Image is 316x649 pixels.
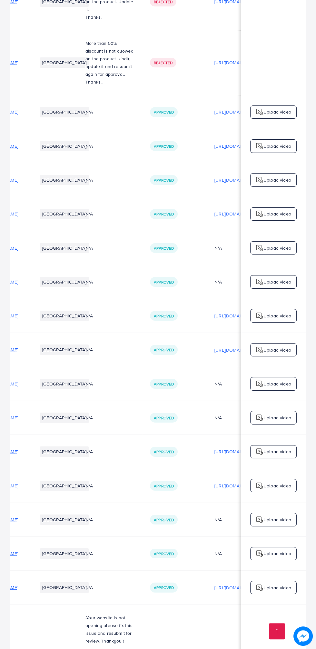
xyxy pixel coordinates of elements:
[40,311,89,321] li: [GEOGRAPHIC_DATA]
[256,516,263,524] img: logo
[154,279,174,285] span: Approved
[256,414,263,422] img: logo
[40,57,89,68] li: [GEOGRAPHIC_DATA]
[40,209,89,219] li: [GEOGRAPHIC_DATA]
[154,347,174,353] span: Approved
[263,550,291,557] p: Upload video
[256,312,263,320] img: logo
[85,346,93,353] span: N/A
[154,245,174,251] span: Approved
[154,381,174,387] span: Approved
[263,380,291,388] p: Upload video
[154,144,174,149] span: Approved
[256,176,263,184] img: logo
[154,551,174,556] span: Approved
[256,244,263,252] img: logo
[85,313,93,319] span: N/A
[85,109,93,115] span: N/A
[214,210,260,218] p: [URL][DOMAIN_NAME]
[154,60,173,65] span: Rejected
[263,176,291,184] p: Upload video
[40,548,89,559] li: [GEOGRAPHIC_DATA]
[214,448,260,455] p: [URL][DOMAIN_NAME]
[40,514,89,525] li: [GEOGRAPHIC_DATA]
[85,211,93,217] span: N/A
[85,381,93,387] span: N/A
[40,344,89,355] li: [GEOGRAPHIC_DATA]
[85,614,134,645] p: -Your website is not opening please fix this issue and resubmit for review. Thankyou !
[40,107,89,117] li: [GEOGRAPHIC_DATA]
[40,413,89,423] li: [GEOGRAPHIC_DATA]
[40,446,89,457] li: [GEOGRAPHIC_DATA]
[214,414,260,421] div: N/A
[214,176,260,184] p: [URL][DOMAIN_NAME]
[154,415,174,421] span: Approved
[40,481,89,491] li: [GEOGRAPHIC_DATA]
[256,482,263,490] img: logo
[154,177,174,183] span: Approved
[214,245,260,251] div: N/A
[263,108,291,116] p: Upload video
[40,582,89,593] li: [GEOGRAPHIC_DATA]
[214,550,260,557] div: N/A
[214,381,260,387] div: N/A
[256,380,263,388] img: logo
[214,584,260,592] p: [URL][DOMAIN_NAME]
[214,279,260,285] div: N/A
[40,243,89,253] li: [GEOGRAPHIC_DATA]
[154,109,174,115] span: Approved
[214,312,260,320] p: [URL][DOMAIN_NAME]
[85,550,93,557] span: N/A
[154,483,174,489] span: Approved
[263,448,291,455] p: Upload video
[40,141,89,151] li: [GEOGRAPHIC_DATA]
[85,177,93,183] span: N/A
[85,483,93,489] span: N/A
[214,346,260,354] p: [URL][DOMAIN_NAME]
[263,414,291,422] p: Upload video
[256,142,263,150] img: logo
[263,584,291,592] p: Upload video
[214,142,260,150] p: [URL][DOMAIN_NAME]
[263,482,291,490] p: Upload video
[85,13,134,21] p: Thanks.
[40,175,89,185] li: [GEOGRAPHIC_DATA]
[263,244,291,252] p: Upload video
[85,39,134,78] p: More than 50% discount is not allowed on the product. kindly update it and resubmit again for app...
[154,449,174,454] span: Approved
[263,278,291,286] p: Upload video
[263,142,291,150] p: Upload video
[256,448,263,455] img: logo
[256,210,263,218] img: logo
[263,312,291,320] p: Upload video
[263,516,291,524] p: Upload video
[214,108,260,116] p: [URL][DOMAIN_NAME]
[85,516,93,523] span: N/A
[85,78,134,86] p: Thanks..
[154,517,174,523] span: Approved
[263,210,291,218] p: Upload video
[256,278,263,286] img: logo
[293,626,313,646] img: image
[154,313,174,319] span: Approved
[263,346,291,354] p: Upload video
[85,143,93,149] span: N/A
[85,245,93,251] span: N/A
[85,448,93,455] span: N/A
[154,585,174,590] span: Approved
[40,379,89,389] li: [GEOGRAPHIC_DATA]
[256,108,263,116] img: logo
[256,550,263,557] img: logo
[85,414,93,421] span: N/A
[256,584,263,592] img: logo
[40,277,89,287] li: [GEOGRAPHIC_DATA]
[256,346,263,354] img: logo
[214,59,260,66] p: [URL][DOMAIN_NAME]
[214,482,260,490] p: [URL][DOMAIN_NAME]
[154,211,174,217] span: Approved
[214,516,260,523] div: N/A
[85,584,93,591] span: N/A
[85,279,93,285] span: N/A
